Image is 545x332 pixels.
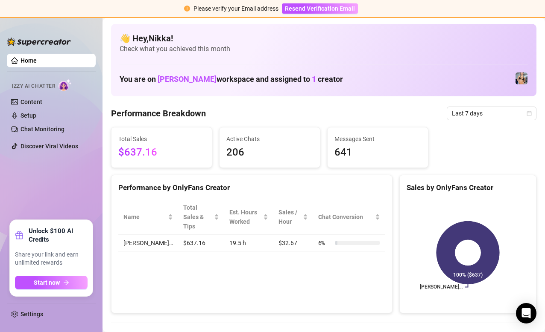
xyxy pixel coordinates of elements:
[15,276,88,289] button: Start nowarrow-right
[63,280,69,286] span: arrow-right
[21,311,43,318] a: Settings
[158,75,217,84] span: [PERSON_NAME]
[183,203,212,231] span: Total Sales & Tips
[313,199,385,235] th: Chat Conversion
[184,6,190,12] span: exclamation-circle
[419,284,462,290] text: [PERSON_NAME]…
[120,75,343,84] h1: You are on workspace and assigned to creator
[318,212,373,222] span: Chat Conversion
[111,107,206,119] h4: Performance Breakdown
[29,227,88,244] strong: Unlock $100 AI Credits
[120,32,528,44] h4: 👋 Hey, Nikka !
[318,238,332,248] span: 6 %
[118,144,205,161] span: $637.16
[15,251,88,267] span: Share your link and earn unlimited rewards
[516,303,536,323] div: Open Intercom Messenger
[59,79,72,91] img: AI Chatter
[273,199,313,235] th: Sales / Hour
[334,134,421,144] span: Messages Sent
[118,199,178,235] th: Name
[120,44,528,54] span: Check what you achieved this month
[273,235,313,251] td: $32.67
[15,231,23,240] span: gift
[21,112,36,119] a: Setup
[312,75,316,84] span: 1
[516,72,527,84] img: Veronica
[334,144,421,161] span: 641
[123,212,166,222] span: Name
[7,38,71,46] img: logo-BBDzfeDw.svg
[226,144,313,161] span: 206
[278,208,301,226] span: Sales / Hour
[21,126,64,133] a: Chat Monitoring
[226,134,313,144] span: Active Chats
[407,182,529,193] div: Sales by OnlyFans Creator
[118,182,385,193] div: Performance by OnlyFans Creator
[527,111,532,116] span: calendar
[285,5,355,12] span: Resend Verification Email
[118,235,178,251] td: [PERSON_NAME]…
[34,279,60,286] span: Start now
[118,134,205,144] span: Total Sales
[21,143,78,150] a: Discover Viral Videos
[12,82,55,90] span: Izzy AI Chatter
[178,235,224,251] td: $637.16
[178,199,224,235] th: Total Sales & Tips
[282,3,358,14] button: Resend Verification Email
[21,98,42,105] a: Content
[21,57,37,64] a: Home
[224,235,273,251] td: 19.5 h
[193,4,278,13] div: Please verify your Email address
[452,107,531,120] span: Last 7 days
[229,208,261,226] div: Est. Hours Worked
